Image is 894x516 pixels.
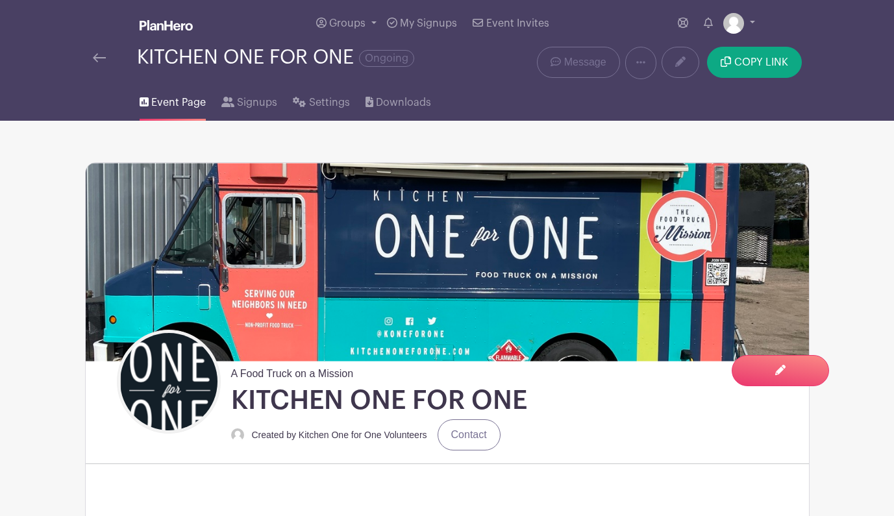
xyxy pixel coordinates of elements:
[231,428,244,441] img: default-ce2991bfa6775e67f084385cd625a349d9dcbb7a52a09fb2fda1e96e2d18dcdb.png
[734,57,788,68] span: COPY LINK
[93,53,106,62] img: back-arrow-29a5d9b10d5bd6ae65dc969a981735edf675c4d7a1fe02e03b50dbd4ba3cdb55.svg
[140,20,193,31] img: logo_white-6c42ec7e38ccf1d336a20a19083b03d10ae64f83f12c07503d8b9e83406b4c7d.svg
[231,361,354,382] span: A Food Truck on a Mission
[252,430,427,440] small: Created by Kitchen One for One Volunteers
[564,55,606,70] span: Message
[329,18,366,29] span: Groups
[237,95,277,110] span: Signups
[86,163,809,361] img: IMG_9124.jpeg
[231,384,527,417] h1: KITCHEN ONE FOR ONE
[293,79,349,121] a: Settings
[151,95,206,110] span: Event Page
[486,18,549,29] span: Event Invites
[221,79,277,121] a: Signups
[140,79,206,121] a: Event Page
[537,47,619,78] a: Message
[400,18,457,29] span: My Signups
[376,95,431,110] span: Downloads
[723,13,744,34] img: default-ce2991bfa6775e67f084385cd625a349d9dcbb7a52a09fb2fda1e96e2d18dcdb.png
[707,47,801,78] button: COPY LINK
[359,50,414,67] span: Ongoing
[137,47,414,68] div: KITCHEN ONE FOR ONE
[309,95,350,110] span: Settings
[438,419,501,450] a: Contact
[366,79,431,121] a: Downloads
[120,333,217,430] img: Black%20Verticle%20KO4O%202.png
